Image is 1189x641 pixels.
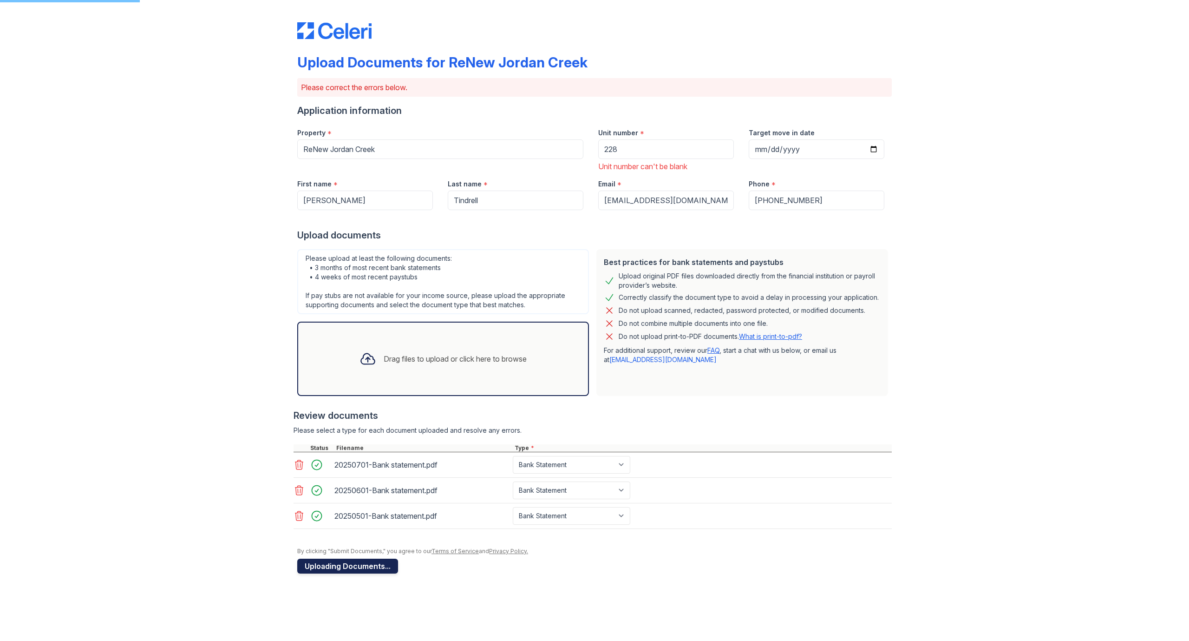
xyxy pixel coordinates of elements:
label: Email [598,179,615,189]
div: Please upload at least the following documents: • 3 months of most recent bank statements • 4 wee... [297,249,589,314]
p: For additional support, review our , start a chat with us below, or email us at [604,346,881,364]
label: Property [297,128,326,138]
a: Terms of Service [431,548,479,555]
a: What is print-to-pdf? [739,332,802,340]
div: Filename [334,444,513,452]
label: First name [297,179,332,189]
div: Do not upload scanned, redacted, password protected, or modified documents. [619,305,865,316]
div: Do not combine multiple documents into one file. [619,318,768,329]
div: Upload Documents for ReNew Jordan Creek [297,54,588,71]
a: [EMAIL_ADDRESS][DOMAIN_NAME] [609,356,717,363]
a: FAQ [707,346,719,354]
div: Correctly classify the document type to avoid a delay in processing your application. [619,292,879,303]
div: Best practices for bank statements and paystubs [604,257,881,268]
div: 20250501-Bank statement.pdf [334,509,509,523]
img: CE_Logo_Blue-a8612792a0a2168367f1c8372b55b34899dd931a85d93a1a3d3e32e68fde9ad4.png [297,22,372,39]
p: Please correct the errors below. [301,82,888,93]
div: Type [513,444,892,452]
div: Please select a type for each document uploaded and resolve any errors. [294,426,892,435]
div: Application information [297,104,892,117]
div: 20250701-Bank statement.pdf [334,457,509,472]
label: Phone [749,179,770,189]
div: Review documents [294,409,892,422]
div: Upload original PDF files downloaded directly from the financial institution or payroll provider’... [619,271,881,290]
label: Target move in date [749,128,815,138]
label: Unit number [598,128,638,138]
p: Do not upload print-to-PDF documents. [619,332,802,341]
label: Last name [448,179,482,189]
div: Unit number can't be blank [598,161,734,172]
div: Drag files to upload or click here to browse [384,353,527,364]
button: Uploading Documents... [297,559,398,574]
div: 20250601-Bank statement.pdf [334,483,509,498]
div: By clicking "Submit Documents," you agree to our and [297,548,892,555]
a: Privacy Policy. [489,548,528,555]
div: Upload documents [297,229,892,242]
div: Status [308,444,334,452]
